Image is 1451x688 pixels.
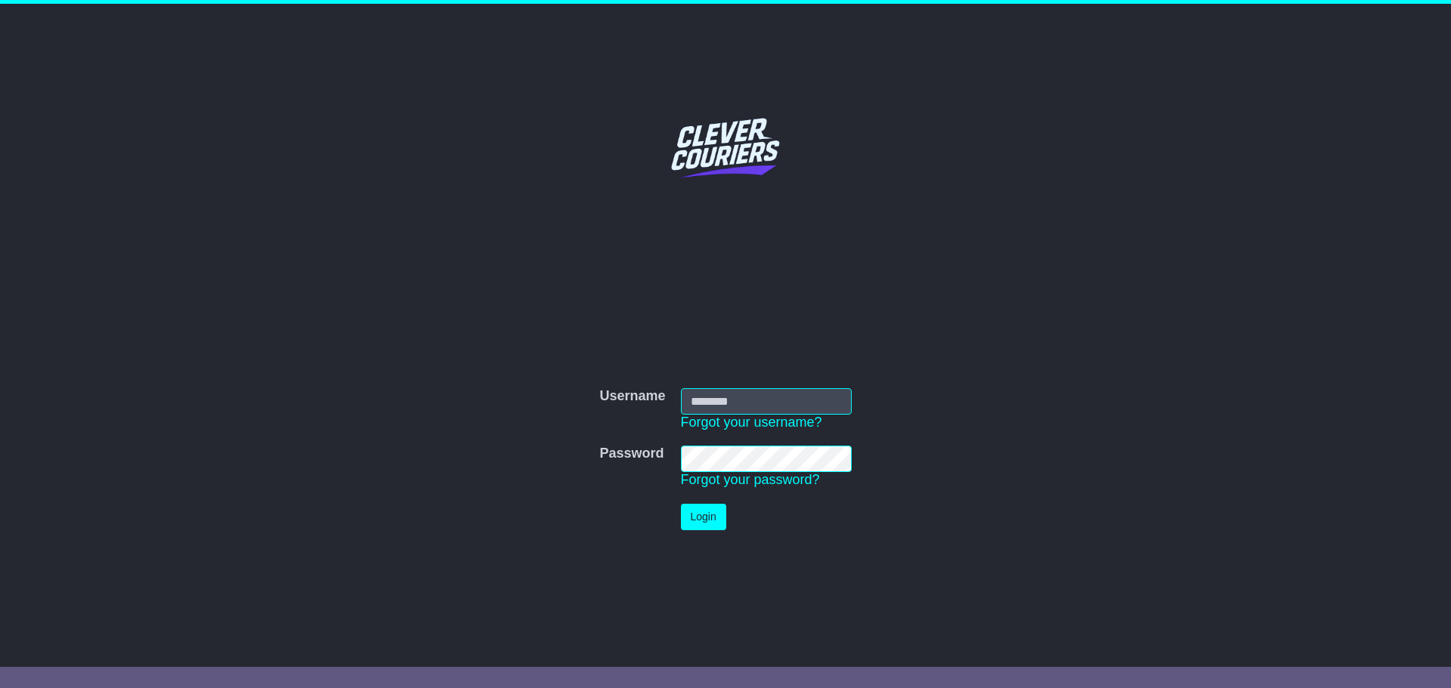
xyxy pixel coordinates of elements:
[599,388,665,405] label: Username
[661,83,790,211] img: Clever Couriers
[681,415,822,430] a: Forgot your username?
[681,472,820,487] a: Forgot your password?
[599,446,664,462] label: Password
[681,504,726,530] button: Login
